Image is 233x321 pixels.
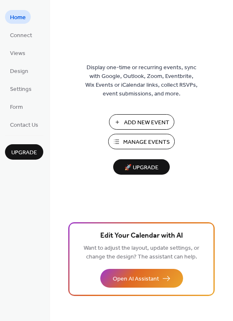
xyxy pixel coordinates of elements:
[10,67,28,76] span: Design
[11,148,37,157] span: Upgrade
[84,243,199,263] span: Want to adjust the layout, update settings, or change the design? The assistant can help.
[5,10,31,24] a: Home
[5,118,43,131] a: Contact Us
[108,134,175,149] button: Manage Events
[85,63,198,98] span: Display one-time or recurring events, sync with Google, Outlook, Zoom, Eventbrite, Wix Events or ...
[124,118,169,127] span: Add New Event
[5,144,43,160] button: Upgrade
[5,28,37,42] a: Connect
[118,162,165,173] span: 🚀 Upgrade
[10,103,23,112] span: Form
[10,49,25,58] span: Views
[113,275,159,283] span: Open AI Assistant
[113,159,170,175] button: 🚀 Upgrade
[123,138,170,147] span: Manage Events
[100,269,183,288] button: Open AI Assistant
[5,46,30,60] a: Views
[109,114,174,130] button: Add New Event
[5,100,28,113] a: Form
[100,230,183,242] span: Edit Your Calendar with AI
[10,13,26,22] span: Home
[5,82,37,95] a: Settings
[10,31,32,40] span: Connect
[10,121,38,130] span: Contact Us
[5,64,33,78] a: Design
[10,85,32,94] span: Settings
